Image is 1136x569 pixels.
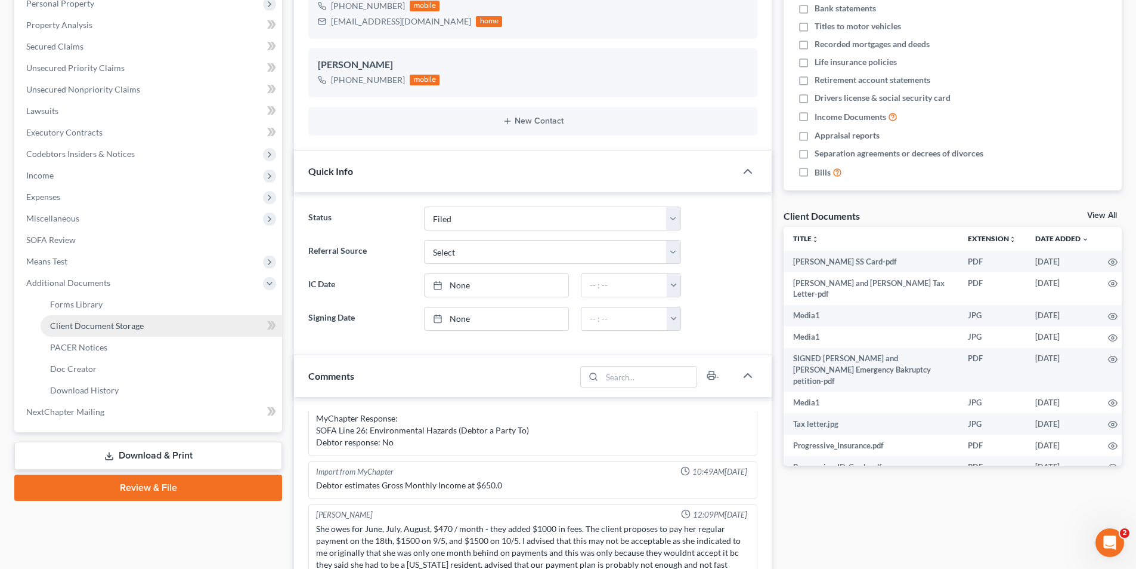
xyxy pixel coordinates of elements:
[17,229,282,251] a: SOFA Review
[1026,251,1098,272] td: [DATE]
[26,213,79,223] span: Miscellaneous
[815,74,930,86] span: Retirement account statements
[784,413,958,435] td: Tax letter.jpg
[50,385,119,395] span: Download History
[17,57,282,79] a: Unsecured Priority Claims
[815,38,930,50] span: Recorded mortgages and deeds
[26,20,92,30] span: Property Analysis
[302,273,417,297] label: IC Date
[17,122,282,143] a: Executory Contracts
[1120,528,1129,538] span: 2
[784,251,958,272] td: [PERSON_NAME] SS Card-pdf
[425,274,568,297] a: None
[26,41,83,51] span: Secured Claims
[26,278,110,288] span: Additional Documents
[316,479,750,491] div: Debtor estimates Gross Monthly Income at $650.0
[308,165,353,177] span: Quick Info
[26,84,140,94] span: Unsecured Nonpriority Claims
[1026,413,1098,435] td: [DATE]
[815,20,901,32] span: Titles to motor vehicles
[410,75,439,85] div: mobile
[26,256,67,266] span: Means Test
[784,272,958,305] td: [PERSON_NAME] and [PERSON_NAME] Tax Letter-pdf
[308,370,354,382] span: Comments
[425,307,568,330] a: None
[14,442,282,470] a: Download & Print
[26,192,60,202] span: Expenses
[316,413,750,448] div: MyChapter Response: SOFA Line 26: Environmental Hazards (Debtor a Party To) Debtor response: No
[784,327,958,348] td: Media1
[26,235,76,245] span: SOFA Review
[302,240,417,264] label: Referral Source
[815,92,951,104] span: Drivers license & social security card
[41,358,282,380] a: Doc Creator
[318,58,748,72] div: [PERSON_NAME]
[784,305,958,327] td: Media1
[958,327,1026,348] td: JPG
[1026,272,1098,305] td: [DATE]
[318,116,748,126] button: New Contact
[958,305,1026,327] td: JPG
[17,14,282,36] a: Property Analysis
[41,380,282,401] a: Download History
[784,392,958,413] td: Media1
[958,348,1026,392] td: PDF
[958,413,1026,435] td: JPG
[815,167,831,179] span: Bills
[815,111,886,123] span: Income Documents
[1026,435,1098,456] td: [DATE]
[815,2,876,14] span: Bank statements
[410,1,439,11] div: mobile
[793,234,819,243] a: Titleunfold_more
[1026,327,1098,348] td: [DATE]
[331,74,405,86] div: [PHONE_NUMBER]
[17,36,282,57] a: Secured Claims
[1026,456,1098,478] td: [DATE]
[50,364,97,374] span: Doc Creator
[302,207,417,230] label: Status
[26,407,104,417] span: NextChapter Mailing
[1082,236,1089,243] i: expand_more
[1026,348,1098,392] td: [DATE]
[26,106,58,116] span: Lawsuits
[815,130,880,142] span: Appraisal reports
[815,56,897,68] span: Life insurance policies
[812,236,819,243] i: unfold_more
[302,307,417,331] label: Signing Date
[815,147,983,159] span: Separation agreements or decrees of divorces
[692,466,747,478] span: 10:49AM[DATE]
[17,100,282,122] a: Lawsuits
[50,299,103,309] span: Forms Library
[50,321,144,331] span: Client Document Storage
[1009,236,1016,243] i: unfold_more
[1026,305,1098,327] td: [DATE]
[958,435,1026,456] td: PDF
[784,456,958,478] td: Progressive_ID_Cards.pdf
[968,234,1016,243] a: Extensionunfold_more
[1026,392,1098,413] td: [DATE]
[476,16,502,27] div: home
[1087,211,1117,220] a: View All
[41,315,282,337] a: Client Document Storage
[316,466,394,478] div: Import from MyChapter
[17,401,282,423] a: NextChapter Mailing
[17,79,282,100] a: Unsecured Nonpriority Claims
[581,274,667,297] input: -- : --
[958,251,1026,272] td: PDF
[958,272,1026,305] td: PDF
[784,348,958,392] td: SIGNED [PERSON_NAME] and [PERSON_NAME] Emergency Bakruptcy petition-pdf
[693,509,747,521] span: 12:09PM[DATE]
[581,307,667,330] input: -- : --
[1035,234,1089,243] a: Date Added expand_more
[331,16,471,27] div: [EMAIL_ADDRESS][DOMAIN_NAME]
[26,63,125,73] span: Unsecured Priority Claims
[1095,528,1124,557] iframe: Intercom live chat
[958,392,1026,413] td: JPG
[602,367,697,387] input: Search...
[958,456,1026,478] td: PDF
[26,170,54,180] span: Income
[784,210,860,222] div: Client Documents
[26,127,103,137] span: Executory Contracts
[316,509,373,521] div: [PERSON_NAME]
[14,475,282,501] a: Review & File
